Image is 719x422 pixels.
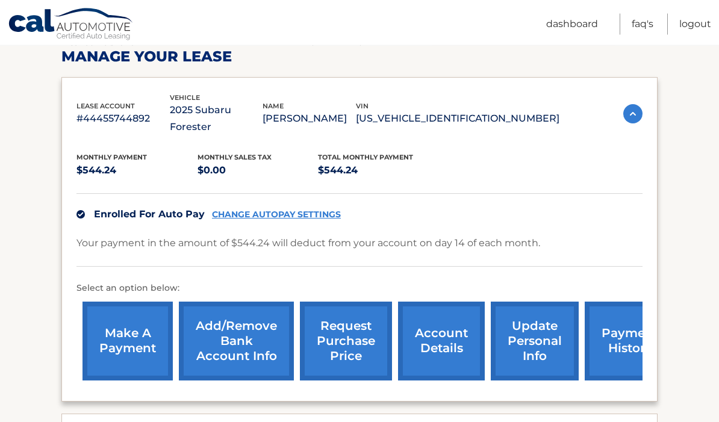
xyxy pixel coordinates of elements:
[398,302,485,381] a: account details
[491,302,579,381] a: update personal info
[318,163,439,179] p: $544.24
[76,211,85,219] img: check.svg
[170,94,200,102] span: vehicle
[76,111,170,128] p: #44455744892
[76,154,147,162] span: Monthly Payment
[76,163,198,179] p: $544.24
[212,210,341,220] a: CHANGE AUTOPAY SETTINGS
[61,48,658,66] h2: Manage Your Lease
[94,209,205,220] span: Enrolled For Auto Pay
[300,302,392,381] a: request purchase price
[632,14,653,35] a: FAQ's
[82,302,173,381] a: make a payment
[263,111,356,128] p: [PERSON_NAME]
[585,302,675,381] a: payment history
[179,302,294,381] a: Add/Remove bank account info
[76,102,135,111] span: lease account
[318,154,413,162] span: Total Monthly Payment
[546,14,598,35] a: Dashboard
[8,8,134,43] a: Cal Automotive
[198,154,272,162] span: Monthly sales Tax
[356,111,559,128] p: [US_VEHICLE_IDENTIFICATION_NUMBER]
[76,235,540,252] p: Your payment in the amount of $544.24 will deduct from your account on day 14 of each month.
[679,14,711,35] a: Logout
[263,102,284,111] span: name
[623,105,643,124] img: accordion-active.svg
[356,102,369,111] span: vin
[170,102,263,136] p: 2025 Subaru Forester
[76,282,643,296] p: Select an option below:
[198,163,319,179] p: $0.00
